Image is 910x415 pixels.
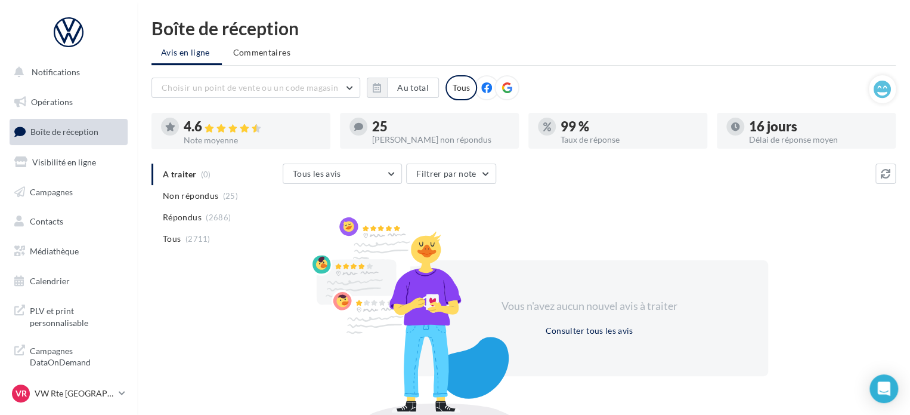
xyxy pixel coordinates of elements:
div: Open Intercom Messenger [869,374,898,403]
div: Taux de réponse [561,136,698,144]
span: Tous [163,233,181,245]
button: Consulter tous les avis [540,324,637,338]
div: 99 % [561,120,698,133]
span: Commentaires [233,47,290,59]
a: Contacts [7,209,130,234]
span: Choisir un point de vente ou un code magasin [162,82,338,93]
a: PLV et print personnalisable [7,298,130,333]
span: Notifications [32,67,80,77]
button: Au total [387,78,439,98]
button: Filtrer par note [406,164,496,184]
span: Répondus [163,211,202,223]
div: Boîte de réception [151,19,896,37]
a: Campagnes [7,180,130,205]
span: Opérations [31,97,73,107]
span: Campagnes [30,186,73,196]
span: Calendrier [30,276,70,286]
button: Notifications [7,60,125,85]
a: Calendrier [7,269,130,294]
a: Visibilité en ligne [7,150,130,175]
a: Campagnes DataOnDemand [7,338,130,373]
a: Boîte de réception [7,119,130,145]
p: VW Rte [GEOGRAPHIC_DATA] [35,388,114,399]
button: Au total [367,78,439,98]
div: Tous [445,75,477,100]
button: Choisir un point de vente ou un code magasin [151,78,360,98]
span: (2686) [206,213,231,222]
span: VR [16,388,27,399]
span: Boîte de réception [30,127,98,137]
div: Note moyenne [184,136,321,145]
span: PLV et print personnalisable [30,303,123,328]
span: Visibilité en ligne [32,157,96,167]
span: Non répondus [163,190,218,202]
div: [PERSON_NAME] non répondus [372,136,509,144]
span: Contacts [30,216,63,226]
a: Opérations [7,90,130,115]
span: (2711) [185,234,211,244]
span: (25) [223,191,238,201]
div: Délai de réponse moyen [749,136,886,144]
span: Médiathèque [30,246,79,256]
div: 16 jours [749,120,886,133]
div: 25 [372,120,509,133]
span: Tous les avis [293,168,341,179]
div: Vous n'avez aucun nouvel avis à traiter [487,299,692,314]
a: VR VW Rte [GEOGRAPHIC_DATA] [10,382,128,405]
span: Campagnes DataOnDemand [30,343,123,368]
div: 4.6 [184,120,321,134]
a: Médiathèque [7,239,130,264]
button: Tous les avis [283,164,402,184]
